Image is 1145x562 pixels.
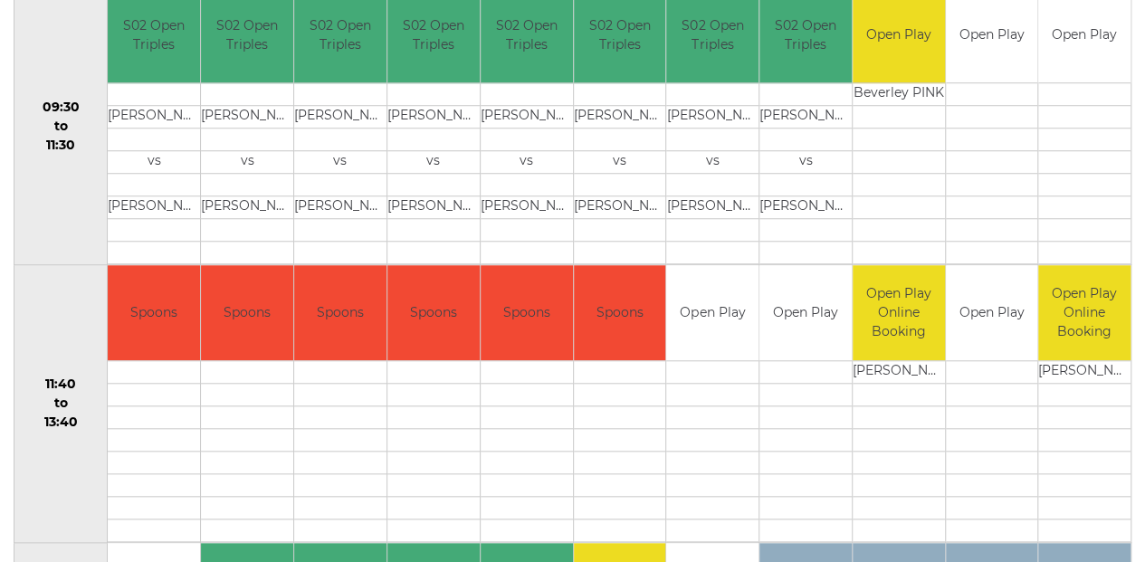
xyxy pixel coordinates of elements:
[853,265,945,360] td: Open Play Online Booking
[574,265,666,360] td: Spoons
[201,151,293,174] td: vs
[759,265,852,360] td: Open Play
[1038,265,1131,360] td: Open Play Online Booking
[481,106,573,129] td: [PERSON_NAME]
[294,196,386,219] td: [PERSON_NAME]
[201,265,293,360] td: Spoons
[759,151,852,174] td: vs
[574,196,666,219] td: [PERSON_NAME]
[666,106,759,129] td: [PERSON_NAME]
[294,151,386,174] td: vs
[387,196,480,219] td: [PERSON_NAME]
[481,265,573,360] td: Spoons
[387,151,480,174] td: vs
[108,151,200,174] td: vs
[294,106,386,129] td: [PERSON_NAME]
[666,151,759,174] td: vs
[14,265,108,543] td: 11:40 to 13:40
[294,265,386,360] td: Spoons
[853,360,945,383] td: [PERSON_NAME]
[481,196,573,219] td: [PERSON_NAME]
[759,196,852,219] td: [PERSON_NAME]
[666,265,759,360] td: Open Play
[1038,360,1131,383] td: [PERSON_NAME]
[387,265,480,360] td: Spoons
[946,265,1037,360] td: Open Play
[666,196,759,219] td: [PERSON_NAME]
[108,106,200,129] td: [PERSON_NAME]
[574,151,666,174] td: vs
[201,196,293,219] td: [PERSON_NAME]
[108,196,200,219] td: [PERSON_NAME]
[574,106,666,129] td: [PERSON_NAME]
[108,265,200,360] td: Spoons
[481,151,573,174] td: vs
[387,106,480,129] td: [PERSON_NAME]
[853,83,945,106] td: Beverley PINK
[759,106,852,129] td: [PERSON_NAME]
[201,106,293,129] td: [PERSON_NAME]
